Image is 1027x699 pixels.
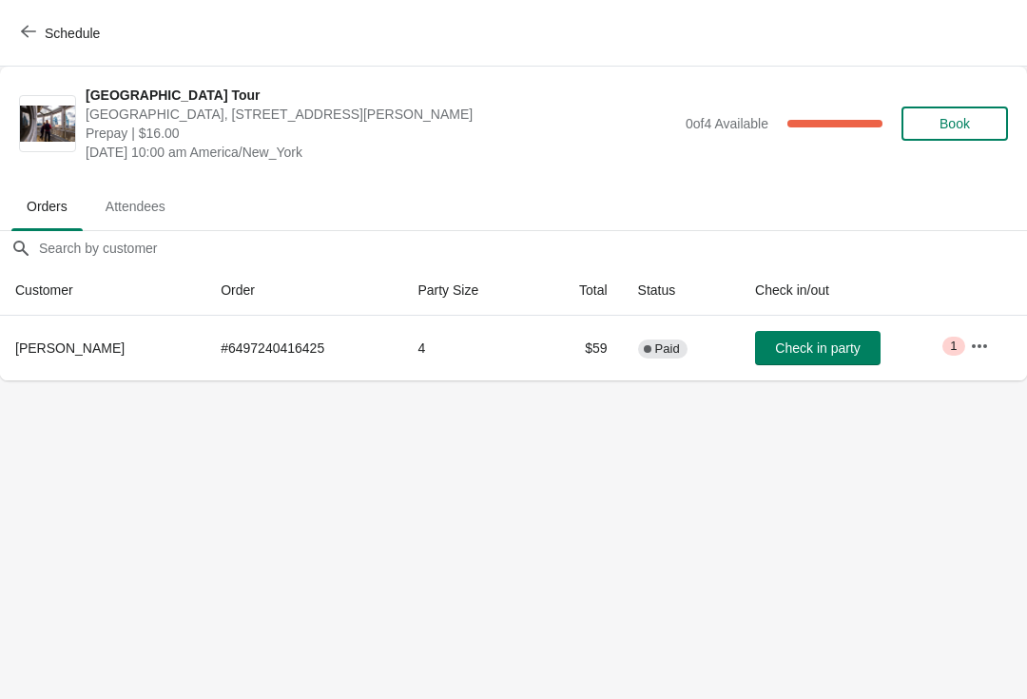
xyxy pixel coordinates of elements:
th: Order [205,265,402,316]
td: $59 [536,316,622,380]
span: [PERSON_NAME] [15,340,125,356]
span: Book [940,116,970,131]
span: 0 of 4 Available [686,116,768,131]
span: 1 [950,339,957,354]
button: Check in party [755,331,881,365]
span: [GEOGRAPHIC_DATA], [STREET_ADDRESS][PERSON_NAME] [86,105,676,124]
span: Check in party [775,340,860,356]
button: Schedule [10,16,115,50]
th: Check in/out [740,265,955,316]
span: Prepay | $16.00 [86,124,676,143]
td: # 6497240416425 [205,316,402,380]
span: Schedule [45,26,100,41]
span: [DATE] 10:00 am America/New_York [86,143,676,162]
th: Party Size [402,265,536,316]
span: Attendees [90,189,181,223]
img: City Hall Tower Tour [20,106,75,143]
span: [GEOGRAPHIC_DATA] Tour [86,86,676,105]
button: Book [901,107,1008,141]
th: Total [536,265,622,316]
th: Status [623,265,740,316]
input: Search by customer [38,231,1027,265]
span: Orders [11,189,83,223]
span: Paid [655,341,680,357]
td: 4 [402,316,536,380]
